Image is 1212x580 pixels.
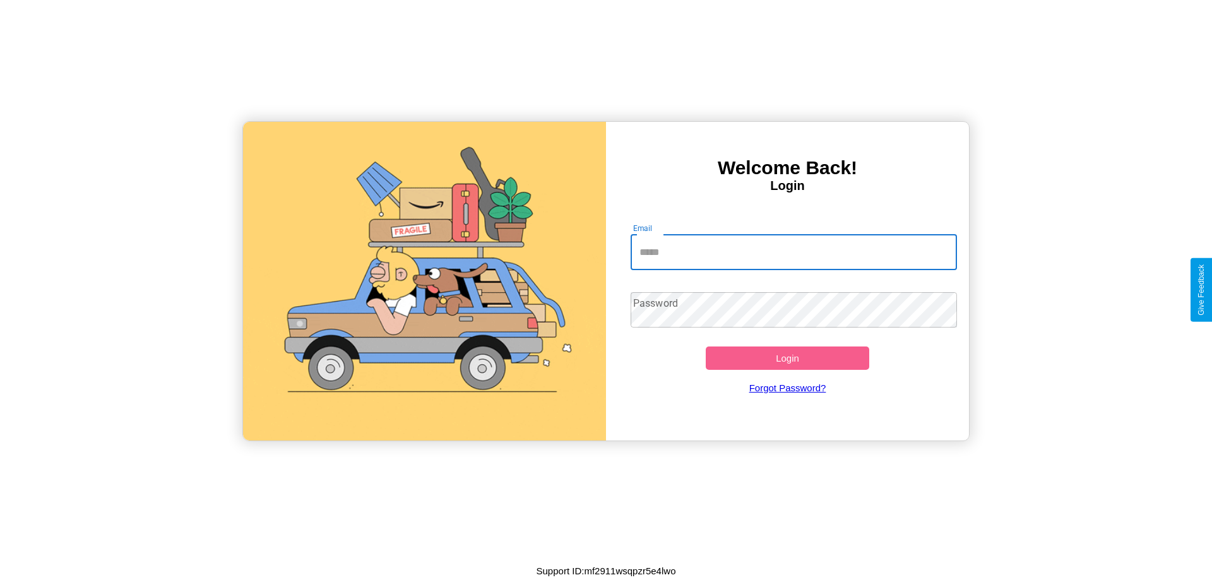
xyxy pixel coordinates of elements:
a: Forgot Password? [624,370,951,406]
h3: Welcome Back! [606,157,969,179]
button: Login [706,346,869,370]
label: Email [633,223,653,234]
p: Support ID: mf2911wsqpzr5e4lwo [537,562,676,579]
img: gif [243,122,606,441]
h4: Login [606,179,969,193]
div: Give Feedback [1197,264,1206,316]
